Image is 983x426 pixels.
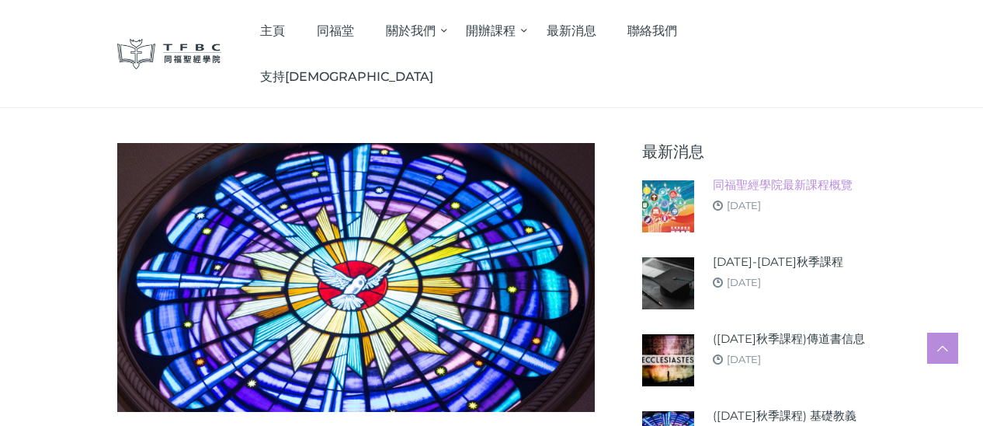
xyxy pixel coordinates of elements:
img: 2025-26年秋季課程 [642,257,694,309]
a: Scroll to top [927,333,958,364]
span: 主頁 [260,23,285,38]
span: 最新消息 [547,23,596,38]
a: [DATE] [727,276,761,288]
a: 主頁 [245,8,301,54]
span: 同福堂 [317,23,354,38]
a: 同福聖經學院最新課程概覽 [713,176,853,194]
a: 聯絡我們 [612,8,693,54]
span: 聯絡我們 [627,23,677,38]
a: 支持[DEMOGRAPHIC_DATA] [245,54,450,100]
a: 開辦課程 [450,8,531,54]
a: [DATE]-[DATE]秋季課程 [713,253,843,271]
a: 同福堂 [301,8,370,54]
img: 同福聖經學院 TFBC [117,39,221,69]
span: 關於我們 [386,23,436,38]
span: 支持[DEMOGRAPHIC_DATA] [260,69,433,84]
img: 同福聖經學院最新課程概覽 [642,180,694,232]
a: [DATE] [727,199,761,211]
a: ([DATE]秋季課程)傳道書信息 [713,330,865,347]
a: 關於我們 [370,8,450,54]
h5: 最新消息 [642,143,866,160]
img: (2025年秋季課程)傳道書信息 [642,334,694,386]
a: 最新消息 [530,8,612,54]
span: 開辦課程 [466,23,516,38]
a: [DATE] [727,353,761,365]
